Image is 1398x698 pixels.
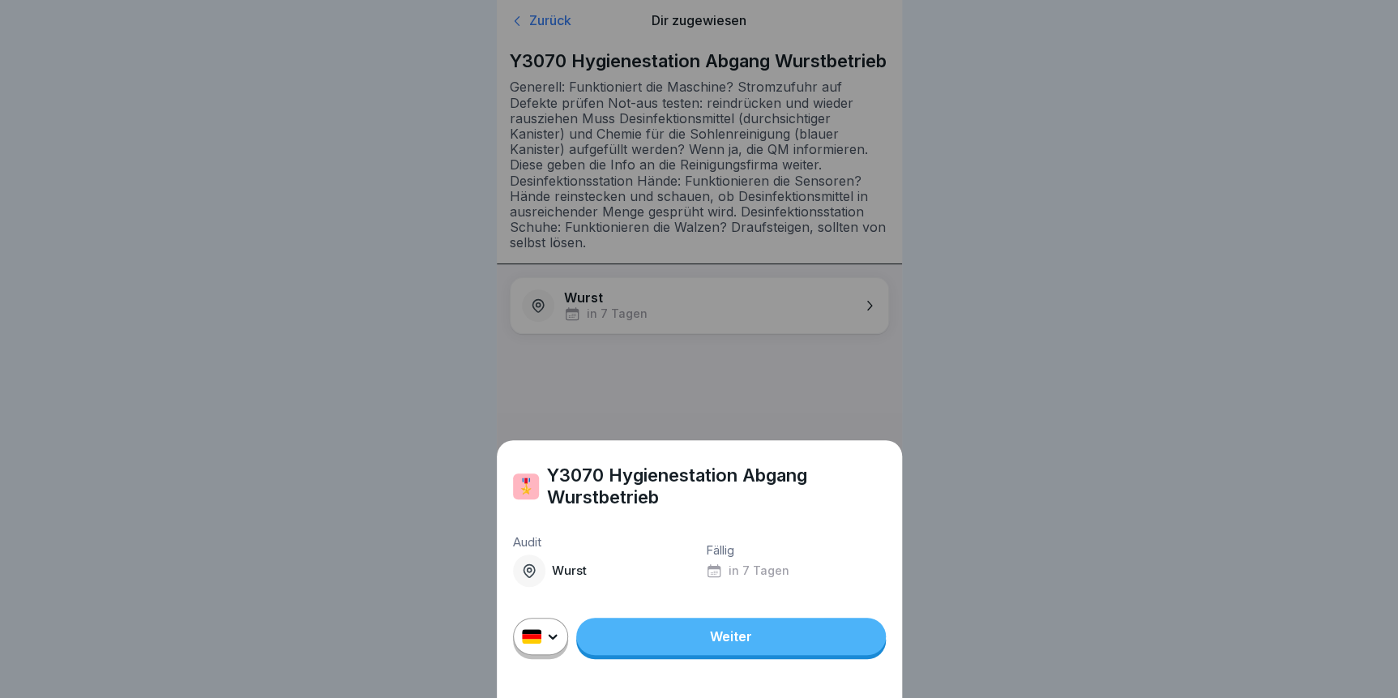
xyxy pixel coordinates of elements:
p: Audit [513,535,693,550]
p: Fällig [706,543,886,558]
img: de.svg [522,629,541,644]
p: Y3070 Hygienestation Abgang Wurstbetrieb [547,465,886,507]
a: Weiter [576,618,886,655]
div: 🎖️ [513,473,539,499]
p: Wurst [552,563,587,578]
p: in 7 Tagen [729,564,789,578]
